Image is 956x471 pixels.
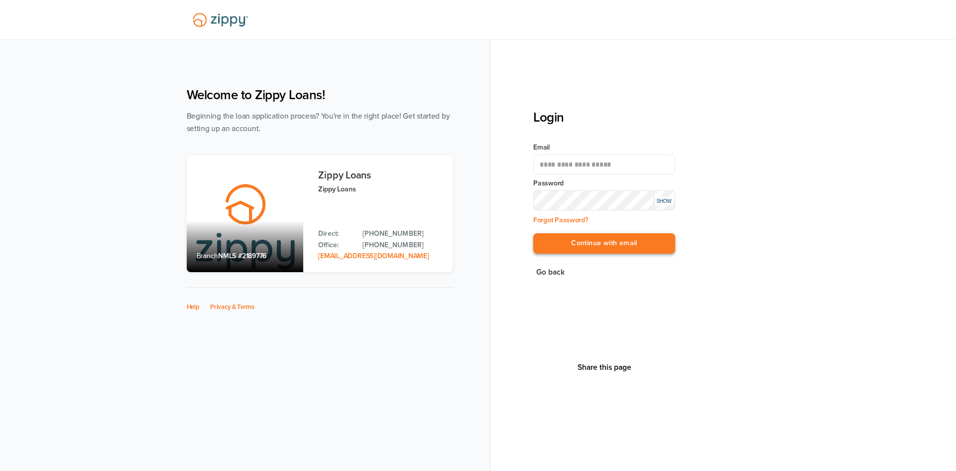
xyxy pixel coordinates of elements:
img: Lender Logo [187,8,254,31]
div: SHOW [654,197,674,205]
h1: Welcome to Zippy Loans! [187,87,453,103]
a: Email Address: zippyguide@zippymh.com [318,252,429,260]
button: Continue with email [533,233,675,254]
h3: Login [533,110,675,125]
span: Beginning the loan application process? You're in the right place! Get started by setting up an a... [187,112,450,133]
a: Help [187,303,200,311]
input: Input Password [533,190,675,210]
h3: Zippy Loans [318,170,442,181]
a: Direct Phone: 512-975-2947 [362,228,442,239]
p: Zippy Loans [318,183,442,195]
label: Password [533,178,675,188]
input: Email Address [533,155,675,174]
p: Direct: [318,228,353,239]
p: Office: [318,240,353,251]
a: Privacy & Terms [210,303,254,311]
button: Share This Page [575,362,634,372]
a: Forgot Password? [533,216,588,224]
span: NMLS #2189776 [218,252,266,260]
button: Go back [533,266,568,279]
label: Email [533,143,675,153]
a: Office Phone: 512-975-2947 [362,240,442,251]
span: Branch [197,252,219,260]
